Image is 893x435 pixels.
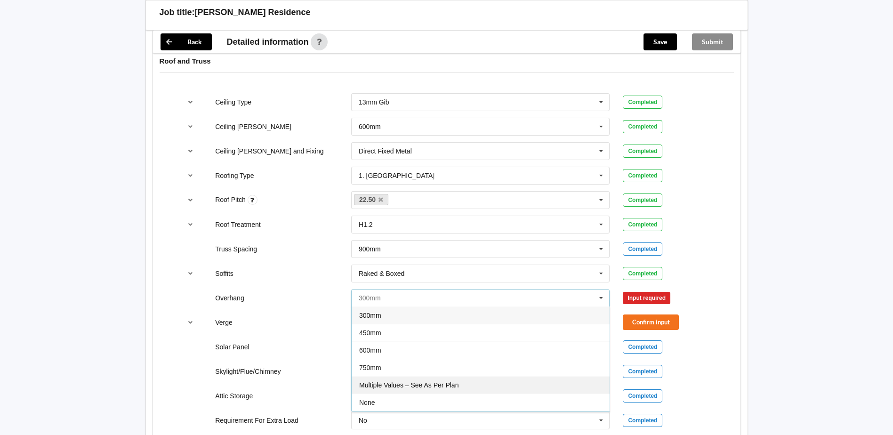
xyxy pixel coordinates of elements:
[644,33,677,50] button: Save
[215,319,233,326] label: Verge
[359,172,434,179] div: 1. [GEOGRAPHIC_DATA]
[215,172,254,179] label: Roofing Type
[359,329,381,337] span: 450mm
[359,123,381,130] div: 600mm
[215,294,244,302] label: Overhang
[359,99,389,105] div: 13mm Gib
[623,96,662,109] div: Completed
[227,38,309,46] span: Detailed information
[623,242,662,256] div: Completed
[623,218,662,231] div: Completed
[215,196,247,203] label: Roof Pitch
[161,33,212,50] button: Back
[623,292,670,304] div: Input required
[359,364,381,371] span: 750mm
[181,314,200,331] button: reference-toggle
[359,346,381,354] span: 600mm
[354,194,389,205] a: 22.50
[623,340,662,354] div: Completed
[623,365,662,378] div: Completed
[623,414,662,427] div: Completed
[181,94,200,111] button: reference-toggle
[623,169,662,182] div: Completed
[181,265,200,282] button: reference-toggle
[160,56,734,65] h4: Roof and Truss
[623,193,662,207] div: Completed
[215,417,298,424] label: Requirement For Extra Load
[359,381,459,389] span: Multiple Values – See As Per Plan
[195,7,311,18] h3: [PERSON_NAME] Residence
[181,192,200,209] button: reference-toggle
[215,392,253,400] label: Attic Storage
[359,246,381,252] div: 900mm
[623,314,679,330] button: Confirm input
[215,147,323,155] label: Ceiling [PERSON_NAME] and Fixing
[623,389,662,403] div: Completed
[181,216,200,233] button: reference-toggle
[181,167,200,184] button: reference-toggle
[359,399,375,406] span: None
[215,343,249,351] label: Solar Panel
[359,270,404,277] div: Raked & Boxed
[215,368,281,375] label: Skylight/Flue/Chimney
[181,118,200,135] button: reference-toggle
[215,270,233,277] label: Soffits
[215,245,257,253] label: Truss Spacing
[181,143,200,160] button: reference-toggle
[623,120,662,133] div: Completed
[215,123,291,130] label: Ceiling [PERSON_NAME]
[215,98,251,106] label: Ceiling Type
[359,221,373,228] div: H1.2
[215,221,261,228] label: Roof Treatment
[623,145,662,158] div: Completed
[359,148,412,154] div: Direct Fixed Metal
[160,7,195,18] h3: Job title:
[359,417,367,424] div: No
[359,312,381,319] span: 300mm
[623,267,662,280] div: Completed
